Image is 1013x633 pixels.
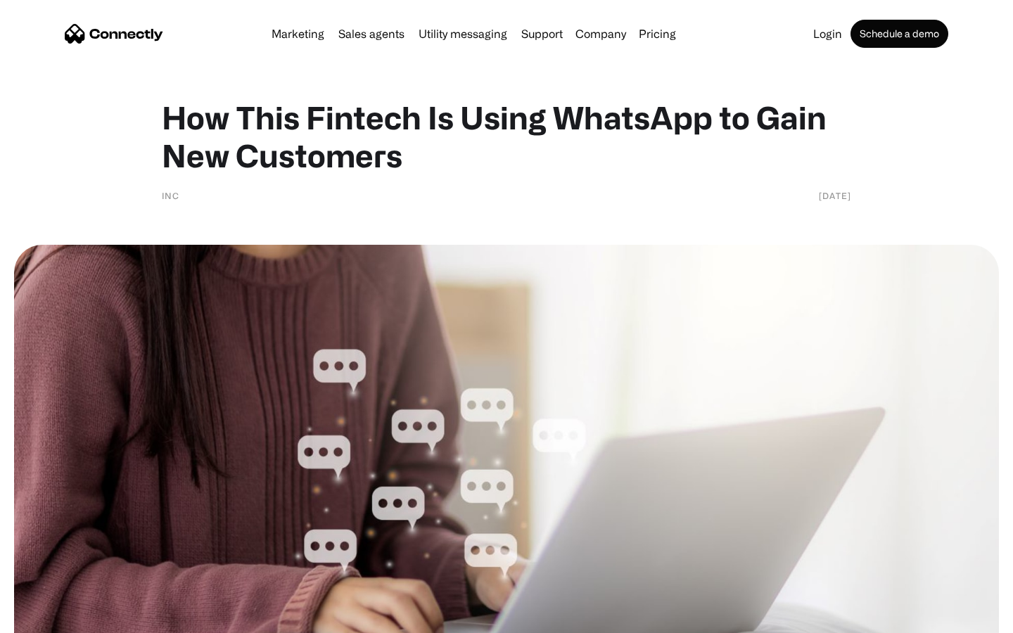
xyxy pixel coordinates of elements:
[571,24,630,44] div: Company
[65,23,163,44] a: home
[162,188,179,203] div: INC
[808,28,848,39] a: Login
[28,608,84,628] ul: Language list
[850,20,948,48] a: Schedule a demo
[516,28,568,39] a: Support
[413,28,513,39] a: Utility messaging
[162,98,851,174] h1: How This Fintech Is Using WhatsApp to Gain New Customers
[575,24,626,44] div: Company
[333,28,410,39] a: Sales agents
[633,28,682,39] a: Pricing
[266,28,330,39] a: Marketing
[14,608,84,628] aside: Language selected: English
[819,188,851,203] div: [DATE]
